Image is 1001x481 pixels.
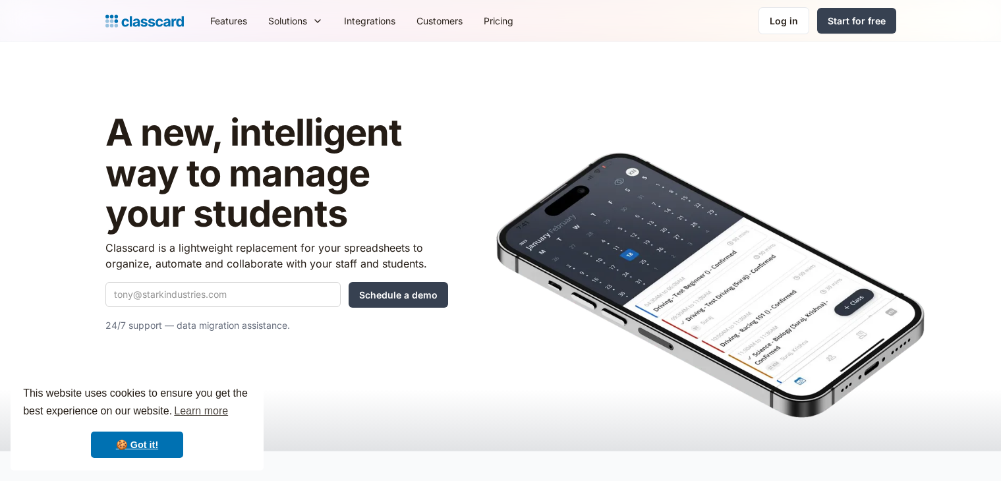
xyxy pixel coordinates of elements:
a: Logo [105,12,184,30]
div: Solutions [258,6,333,36]
input: Schedule a demo [349,282,448,308]
a: Integrations [333,6,406,36]
a: Pricing [473,6,524,36]
a: Features [200,6,258,36]
p: Classcard is a lightweight replacement for your spreadsheets to organize, automate and collaborat... [105,240,448,271]
div: Log in [770,14,798,28]
a: Start for free [817,8,896,34]
p: 24/7 support — data migration assistance. [105,318,448,333]
a: Customers [406,6,473,36]
a: Log in [758,7,809,34]
form: Quick Demo Form [105,282,448,308]
div: Start for free [828,14,886,28]
div: cookieconsent [11,373,264,470]
input: tony@starkindustries.com [105,282,341,307]
div: Solutions [268,14,307,28]
a: dismiss cookie message [91,432,183,458]
a: learn more about cookies [172,401,230,421]
h1: A new, intelligent way to manage your students [105,113,448,235]
span: This website uses cookies to ensure you get the best experience on our website. [23,385,251,421]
